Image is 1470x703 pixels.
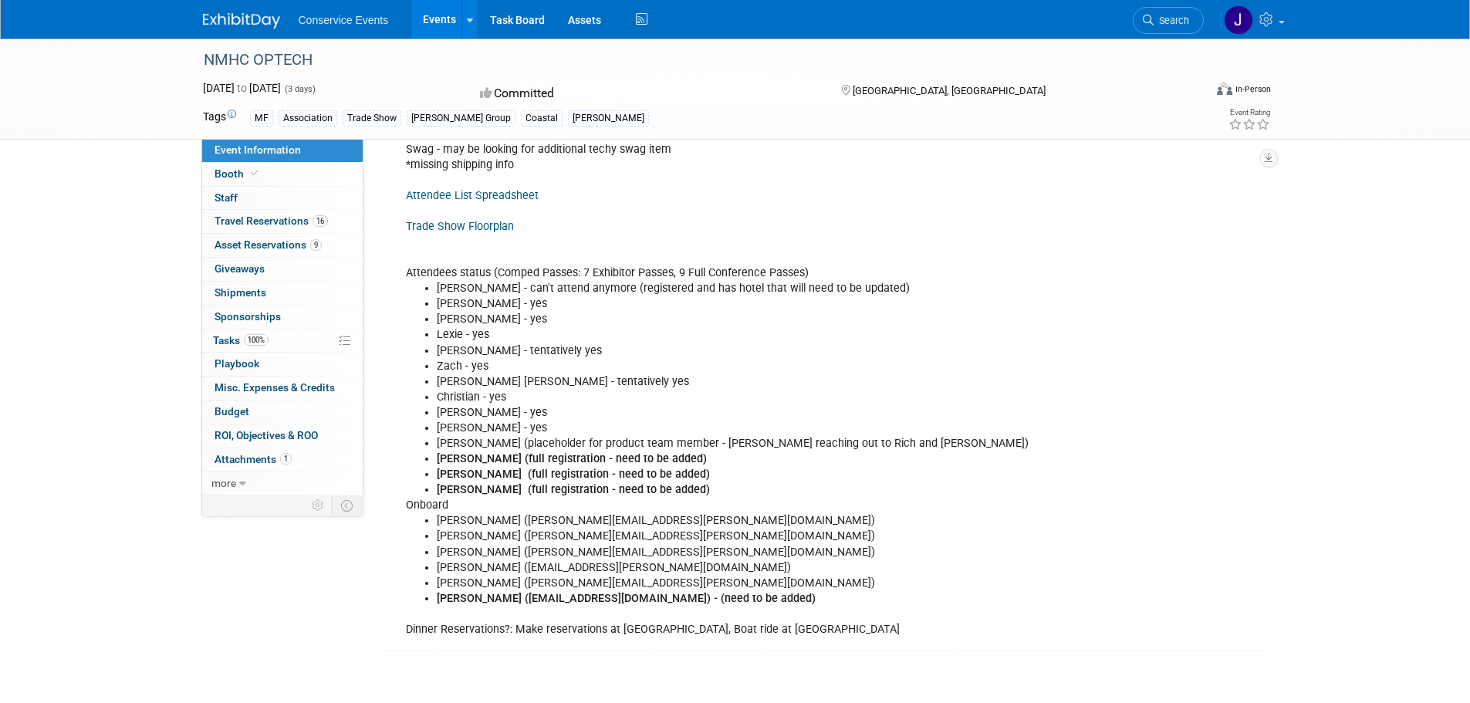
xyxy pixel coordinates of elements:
[395,87,1097,645] div: MF 10x10 and new 5 ft wing (ordering new wing) & counter Raffle Prize (Meta sunglasses) & drinks ...
[853,85,1046,96] span: [GEOGRAPHIC_DATA], [GEOGRAPHIC_DATA]
[331,495,363,515] td: Toggle Event Tabs
[437,374,1087,390] li: [PERSON_NAME] [PERSON_NAME] - tentatively yes
[202,187,363,210] a: Staff
[202,424,363,448] a: ROI, Objectives & ROO
[437,513,1087,529] li: [PERSON_NAME] ([PERSON_NAME][EMAIL_ADDRESS][PERSON_NAME][DOMAIN_NAME])
[437,483,710,496] b: [PERSON_NAME] (full registration - need to be added)
[198,46,1181,74] div: NMHC OPTECH
[202,401,363,424] a: Budget
[406,220,514,233] a: Trade Show Floorplan
[203,82,281,94] span: [DATE] [DATE]
[215,429,318,441] span: ROI, Objectives & ROO
[299,14,389,26] span: Conservice Events
[437,390,1087,405] li: Christian - yes
[1154,15,1189,26] span: Search
[437,576,1087,591] li: [PERSON_NAME] ([PERSON_NAME][EMAIL_ADDRESS][PERSON_NAME][DOMAIN_NAME])
[215,357,259,370] span: Playbook
[437,405,1087,421] li: [PERSON_NAME] - yes
[215,167,262,180] span: Booth
[202,234,363,257] a: Asset Reservations9
[437,359,1087,374] li: Zach - yes
[215,238,322,251] span: Asset Reservations
[215,215,328,227] span: Travel Reservations
[215,286,266,299] span: Shipments
[202,472,363,495] a: more
[202,448,363,471] a: Attachments1
[215,381,335,394] span: Misc. Expenses & Credits
[568,110,649,127] div: [PERSON_NAME]
[437,560,1087,576] li: [PERSON_NAME] ([EMAIL_ADDRESS][PERSON_NAME][DOMAIN_NAME])
[215,310,281,323] span: Sponsorships
[1133,7,1204,34] a: Search
[437,421,1087,436] li: [PERSON_NAME] - yes
[437,281,1087,296] li: [PERSON_NAME] - can't attend anymore (registered and has hotel that will need to be updated)
[215,262,265,275] span: Giveaways
[437,327,1087,343] li: Lexie - yes
[1224,5,1253,35] img: John Taggart
[343,110,401,127] div: Trade Show
[1228,109,1270,117] div: Event Rating
[202,330,363,353] a: Tasks100%
[305,495,332,515] td: Personalize Event Tab Strip
[407,110,515,127] div: [PERSON_NAME] Group
[437,468,710,481] b: [PERSON_NAME] (full registration - need to be added)
[235,82,249,94] span: to
[279,110,337,127] div: Association
[202,377,363,400] a: Misc. Expenses & Credits
[437,343,1087,359] li: [PERSON_NAME] - tentatively yes
[1217,83,1232,95] img: Format-Inperson.png
[437,529,1087,544] li: [PERSON_NAME] ([PERSON_NAME][EMAIL_ADDRESS][PERSON_NAME][DOMAIN_NAME])
[202,353,363,376] a: Playbook
[202,163,363,186] a: Booth
[313,215,328,227] span: 16
[1113,80,1272,103] div: Event Format
[203,13,280,29] img: ExhibitDay
[202,306,363,329] a: Sponsorships
[215,191,238,204] span: Staff
[202,258,363,281] a: Giveaways
[244,334,269,346] span: 100%
[437,312,1087,327] li: [PERSON_NAME] - yes
[203,109,236,127] td: Tags
[213,334,269,346] span: Tasks
[202,210,363,233] a: Travel Reservations16
[437,592,816,605] b: [PERSON_NAME] ([EMAIL_ADDRESS][DOMAIN_NAME]) - (need to be added)
[280,453,292,465] span: 1
[215,144,301,156] span: Event Information
[202,139,363,162] a: Event Information
[202,282,363,305] a: Shipments
[475,80,816,107] div: Committed
[215,453,292,465] span: Attachments
[211,477,236,489] span: more
[437,452,707,465] b: [PERSON_NAME] (full registration - need to be added)
[437,296,1087,312] li: [PERSON_NAME] - yes
[215,405,249,417] span: Budget
[251,169,259,177] i: Booth reservation complete
[283,84,316,94] span: (3 days)
[437,545,1087,560] li: [PERSON_NAME] ([PERSON_NAME][EMAIL_ADDRESS][PERSON_NAME][DOMAIN_NAME])
[1235,83,1271,95] div: In-Person
[437,436,1087,451] li: [PERSON_NAME] (placeholder for product team member - [PERSON_NAME] reaching out to Rich and [PERS...
[250,110,273,127] div: MF
[406,189,539,202] a: Attendee List Spreadsheet
[310,239,322,251] span: 9
[521,110,563,127] div: Coastal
